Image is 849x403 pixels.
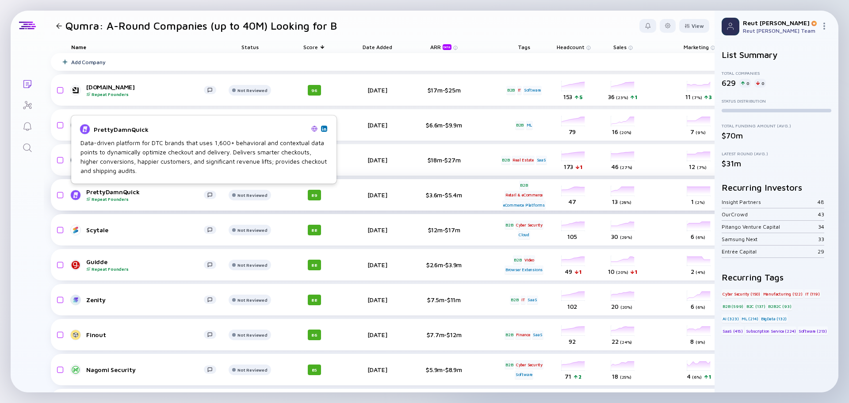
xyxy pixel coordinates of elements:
div: Guidde [86,258,204,272]
h1: Qumra: A-Round Companies (up to 40M) Looking for B [65,19,337,32]
div: Not Reviewed [237,332,267,338]
div: B2B [506,86,516,95]
div: B2B [513,255,522,264]
div: Not Reviewed [237,367,267,372]
div: 96 [308,85,321,96]
div: Browser Extensions [505,265,543,274]
div: $17m-$25m [415,86,473,94]
div: IT [517,86,522,95]
div: Add Company [71,59,105,65]
div: 0 [739,79,751,88]
div: Reut [PERSON_NAME] Team [743,27,817,34]
div: 48 [818,199,824,205]
div: Samsung Next [722,236,818,242]
div: B2B [510,296,519,304]
div: ML [526,121,533,130]
div: [DATE] [352,261,402,269]
div: Pitango Venture Capital [722,223,818,230]
a: [DOMAIN_NAME]Repeat Founders [71,83,223,97]
a: PrettyDamnQuickRepeat Founders [71,188,223,202]
div: Repeat Founders [86,196,204,202]
div: PrettyDamnQuick [86,188,204,202]
div: Not Reviewed [237,262,267,268]
div: ML (214) [741,314,759,323]
div: IT [520,296,526,304]
div: Total Companies [722,70,831,76]
div: [DATE] [352,121,402,129]
div: B2B [501,156,510,165]
div: 88 [308,295,321,305]
div: $70m [722,131,831,140]
span: Status [241,44,259,50]
div: $7.5m-$11m [415,296,473,303]
div: ARR [430,44,453,50]
div: IT (119) [804,289,820,298]
div: Not Reviewed [237,88,267,93]
div: 629 [722,78,736,88]
div: $7.7m-$12m [415,331,473,338]
a: GuiddeRepeat Founders [71,258,223,272]
div: Zenity [86,296,204,303]
div: Date Added [352,41,402,53]
div: B2B [515,121,524,130]
div: $18m-$27m [415,156,473,164]
a: Reminders [11,115,44,136]
div: [DATE] [352,331,402,338]
div: [DATE] [352,296,402,303]
div: Manufacturing (122) [762,289,803,298]
div: Scytale [86,226,204,234]
div: B2B2C (93) [767,302,792,311]
div: B2B [519,180,528,189]
div: Subscription Service (224) [745,326,797,335]
div: B2B [505,360,514,369]
span: Headcount [557,44,585,50]
div: Finance [515,330,531,339]
div: Not Reviewed [237,227,267,233]
div: Software [523,86,542,95]
div: Video [524,255,535,264]
button: View [679,19,709,33]
img: Profile Picture [722,18,739,35]
div: Repeat Founders [86,92,204,97]
div: $12m-$17m [415,226,473,234]
div: Cyber Security [515,220,543,229]
div: SaaS [532,330,543,339]
div: SaaS (415) [722,326,744,335]
div: B2B (599) [722,302,744,311]
a: Finout [71,330,223,340]
div: B2C (137) [746,302,766,311]
div: [DOMAIN_NAME] [86,83,204,97]
div: [DATE] [352,191,402,199]
a: Nagomi Security [71,365,223,375]
div: B2B [505,330,514,339]
a: Lists [11,73,44,94]
h2: Recurring Tags [722,272,831,282]
div: Reut [PERSON_NAME] [743,19,817,27]
div: 86 [308,330,321,340]
a: Scytale [71,225,223,235]
div: 89 [308,190,321,200]
div: Repeat Founders [86,266,204,272]
div: SaaS [527,296,538,304]
div: [DATE] [352,86,402,94]
span: Marketing [684,44,709,50]
div: $31m [722,159,831,168]
a: Zenity [71,295,223,305]
div: $6.6m-$9.9m [415,121,473,129]
div: $5.9m-$8.9m [415,366,473,373]
div: 34 [818,223,824,230]
div: Latest Round (Avg.) [722,151,831,156]
div: Nagomi Security [86,366,204,373]
div: beta [443,44,451,50]
div: SaaS [536,156,547,165]
h2: List Summary [722,50,831,60]
div: 43 [818,211,824,218]
div: Software (213) [798,326,828,335]
div: 33 [818,236,824,242]
a: Investor Map [11,94,44,115]
div: 29 [818,248,824,255]
div: $2.6m-$3.9m [415,261,473,269]
div: Real Estate [512,156,535,165]
div: Not Reviewed [237,192,267,198]
img: Menu [821,23,828,30]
